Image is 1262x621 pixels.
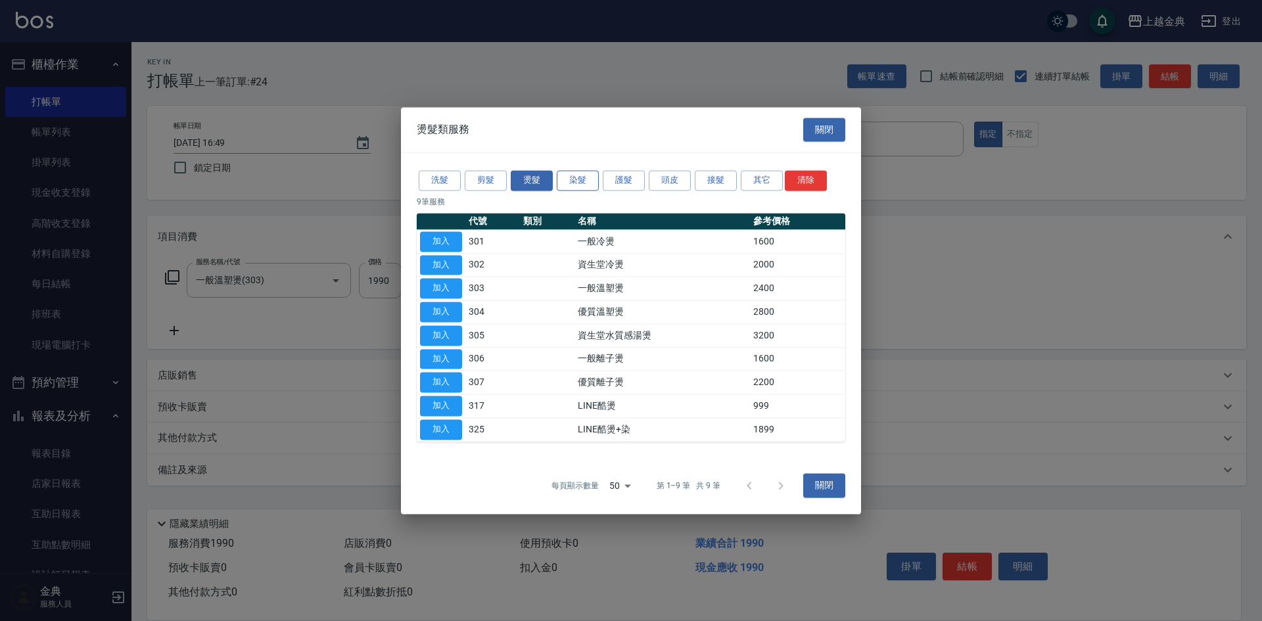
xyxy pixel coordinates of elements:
td: LINE酷燙 [574,394,750,418]
td: 303 [465,277,520,300]
button: 加入 [420,373,462,393]
button: 剪髮 [465,170,507,191]
td: 307 [465,371,520,394]
button: 加入 [420,302,462,322]
td: 2800 [750,300,845,324]
td: 304 [465,300,520,324]
button: 加入 [420,231,462,252]
td: 1600 [750,347,845,371]
button: 關閉 [803,118,845,142]
button: 燙髮 [511,170,553,191]
td: 1600 [750,230,845,254]
button: 加入 [420,279,462,299]
td: 資生堂水質感湯燙 [574,324,750,348]
td: 325 [465,418,520,442]
div: 50 [604,468,636,503]
td: 一般溫塑燙 [574,277,750,300]
p: 每頁顯示數量 [551,480,599,492]
p: 第 1–9 筆 共 9 筆 [657,480,720,492]
button: 加入 [420,419,462,440]
button: 加入 [420,349,462,369]
td: 1899 [750,418,845,442]
span: 燙髮類服務 [417,123,469,136]
td: 優質離子燙 [574,371,750,394]
td: 2400 [750,277,845,300]
button: 加入 [420,325,462,346]
th: 參考價格 [750,213,845,230]
button: 其它 [741,170,783,191]
th: 類別 [520,213,574,230]
td: 一般離子燙 [574,347,750,371]
button: 洗髮 [419,170,461,191]
td: 317 [465,394,520,418]
th: 名稱 [574,213,750,230]
td: 優質溫塑燙 [574,300,750,324]
button: 關閉 [803,474,845,498]
td: 305 [465,324,520,348]
button: 接髮 [695,170,737,191]
p: 9 筆服務 [417,196,845,208]
button: 加入 [420,396,462,416]
button: 護髮 [603,170,645,191]
td: 301 [465,230,520,254]
td: 302 [465,253,520,277]
td: 資生堂冷燙 [574,253,750,277]
th: 代號 [465,213,520,230]
td: 306 [465,347,520,371]
button: 染髮 [557,170,599,191]
td: LINE酷燙+染 [574,418,750,442]
td: 一般冷燙 [574,230,750,254]
td: 2200 [750,371,845,394]
td: 2000 [750,253,845,277]
button: 頭皮 [649,170,691,191]
td: 3200 [750,324,845,348]
td: 999 [750,394,845,418]
button: 加入 [420,255,462,275]
button: 清除 [785,170,827,191]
